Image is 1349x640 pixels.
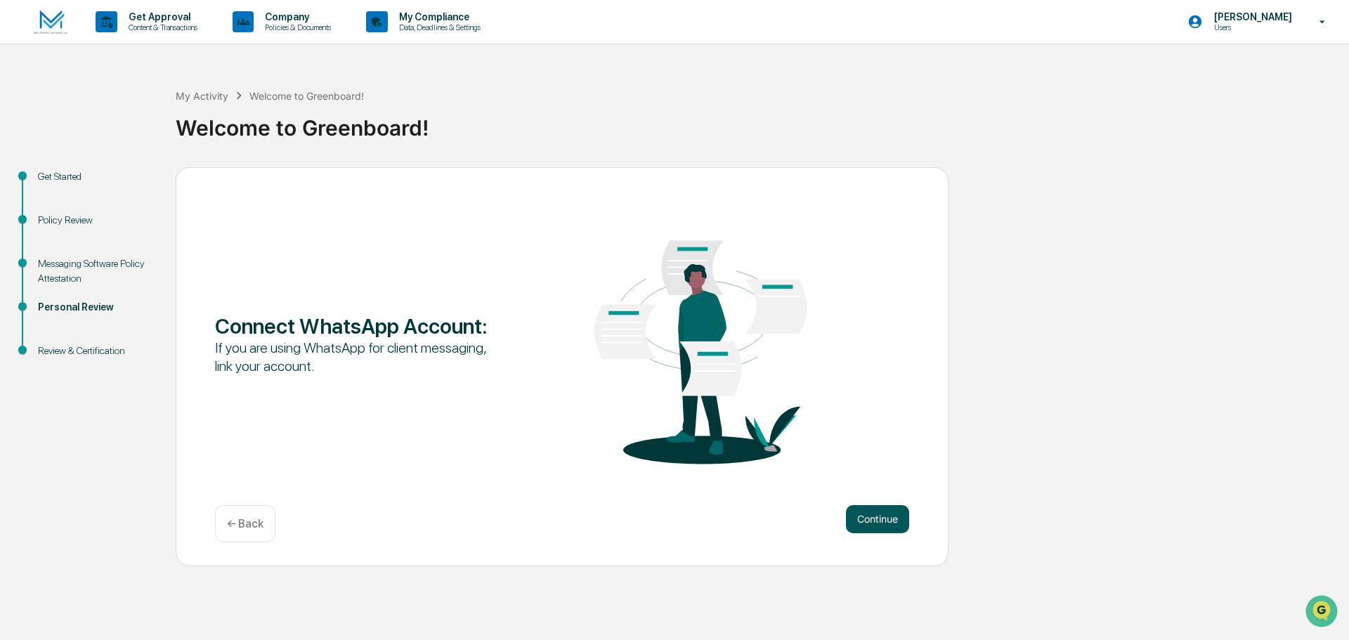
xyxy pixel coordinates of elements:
button: Continue [846,505,909,533]
p: ← Back [227,517,263,530]
iframe: Open customer support [1304,594,1342,632]
div: Messaging Software Policy Attestation [38,256,153,286]
a: Powered byPylon [99,237,170,249]
span: Data Lookup [28,204,89,218]
div: Policy Review [38,213,153,228]
button: Start new chat [239,112,256,129]
div: Get Started [38,169,153,184]
p: Content & Transactions [117,22,204,32]
p: Company [254,11,338,22]
p: How can we help? [14,30,256,52]
a: 🔎Data Lookup [8,198,94,223]
div: Welcome to Greenboard! [176,104,1342,141]
a: 🗄️Attestations [96,171,180,197]
div: If you are using WhatsApp for client messaging, link your account. [215,339,493,375]
img: Connect WhatsApp Account [562,198,840,488]
div: Personal Review [38,300,153,315]
div: Start new chat [48,107,230,122]
div: Connect WhatsApp Account : [215,313,493,339]
span: Pylon [140,238,170,249]
img: 1746055101610-c473b297-6a78-478c-a979-82029cc54cd1 [14,107,39,133]
p: My Compliance [388,11,488,22]
div: 🖐️ [14,178,25,190]
p: Get Approval [117,11,204,22]
div: 🔎 [14,205,25,216]
div: Welcome to Greenboard! [249,90,364,102]
p: Users [1203,22,1299,32]
div: 🗄️ [102,178,113,190]
span: Preclearance [28,177,91,191]
div: We're available if you need us! [48,122,178,133]
span: Attestations [116,177,174,191]
p: Data, Deadlines & Settings [388,22,488,32]
img: logo [34,10,67,34]
p: Policies & Documents [254,22,338,32]
div: My Activity [176,90,228,102]
a: 🖐️Preclearance [8,171,96,197]
p: [PERSON_NAME] [1203,11,1299,22]
div: Review & Certification [38,344,153,358]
